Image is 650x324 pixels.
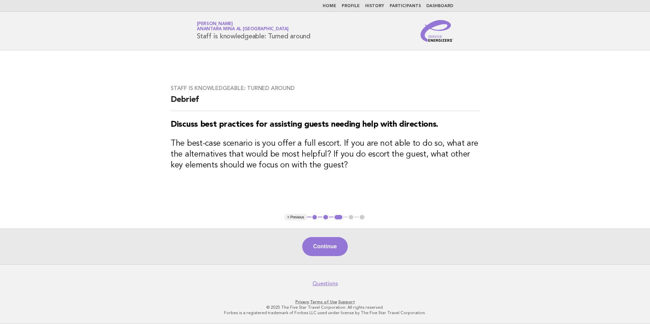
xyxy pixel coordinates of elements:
[197,27,289,32] span: Anantara Mina al [GEOGRAPHIC_DATA]
[117,299,533,305] p: · ·
[311,214,318,221] button: 1
[117,310,533,316] p: Forbes is a registered trademark of Forbes LLC used under license by The Five Star Travel Corpora...
[295,300,309,304] a: Privacy
[310,300,337,304] a: Terms of Use
[171,138,479,171] h3: The best-case scenario is you offer a full escort. If you are not able to do so, what are the alt...
[333,214,343,221] button: 3
[171,94,479,111] h2: Debrief
[338,300,355,304] a: Support
[312,280,338,287] a: Questions
[197,22,310,40] h1: Staff is knowledgeable: Turned around
[421,20,453,42] img: Service Energizers
[302,237,347,256] button: Continue
[171,85,479,92] h3: Staff is knowledgeable: Turned around
[323,4,336,8] a: Home
[285,214,307,221] button: < Previous
[426,4,453,8] a: Dashboard
[197,22,289,31] a: [PERSON_NAME]Anantara Mina al [GEOGRAPHIC_DATA]
[117,305,533,310] p: © 2025 The Five Star Travel Corporation. All rights reserved.
[342,4,360,8] a: Profile
[322,214,329,221] button: 2
[390,4,421,8] a: Participants
[171,121,438,129] strong: Discuss best practices for assisting guests needing help with directions.
[365,4,384,8] a: History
